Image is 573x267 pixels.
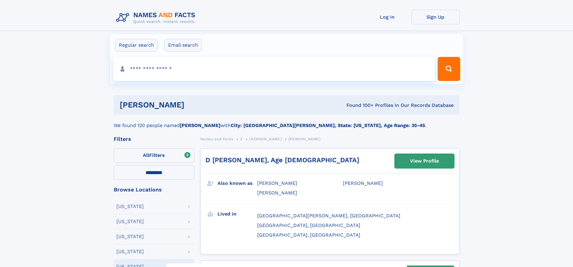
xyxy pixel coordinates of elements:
b: [PERSON_NAME] [180,123,220,128]
div: [US_STATE] [116,204,144,209]
span: [PERSON_NAME] [257,180,297,186]
span: [GEOGRAPHIC_DATA][PERSON_NAME], [GEOGRAPHIC_DATA] [257,213,400,219]
a: Sign Up [411,10,460,24]
div: View Profile [410,154,439,168]
img: Logo Names and Facts [114,10,200,26]
span: [PERSON_NAME] [288,137,321,141]
button: Search Button [438,57,460,81]
span: Z [240,137,243,141]
a: Names and Facts [200,135,233,143]
h3: Lived in [217,209,257,219]
div: We found 120 people named with . [114,115,460,129]
div: [US_STATE] [116,219,144,224]
label: Filters [114,148,194,163]
a: Log In [363,10,411,24]
h3: Also known as [217,178,257,188]
span: [PERSON_NAME] [343,180,383,186]
div: Filters [114,136,194,142]
div: Browse Locations [114,187,194,192]
a: D [PERSON_NAME], Age [DEMOGRAPHIC_DATA] [205,156,359,164]
div: [US_STATE] [116,249,144,254]
div: [US_STATE] [116,234,144,239]
input: search input [113,57,435,81]
span: [GEOGRAPHIC_DATA], [GEOGRAPHIC_DATA] [257,222,360,228]
b: City: [GEOGRAPHIC_DATA][PERSON_NAME], State: [US_STATE], Age Range: 35-45 [231,123,425,128]
span: [GEOGRAPHIC_DATA], [GEOGRAPHIC_DATA] [257,232,360,238]
label: Email search [164,39,202,51]
h1: [PERSON_NAME] [120,101,266,109]
span: [PERSON_NAME] [249,137,282,141]
div: Found 100+ Profiles In Our Records Database [265,102,454,109]
a: [PERSON_NAME] [249,135,282,143]
span: [PERSON_NAME] [257,190,297,196]
label: Regular search [115,39,158,51]
span: All [143,152,149,158]
a: View Profile [395,154,454,168]
a: Z [240,135,243,143]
